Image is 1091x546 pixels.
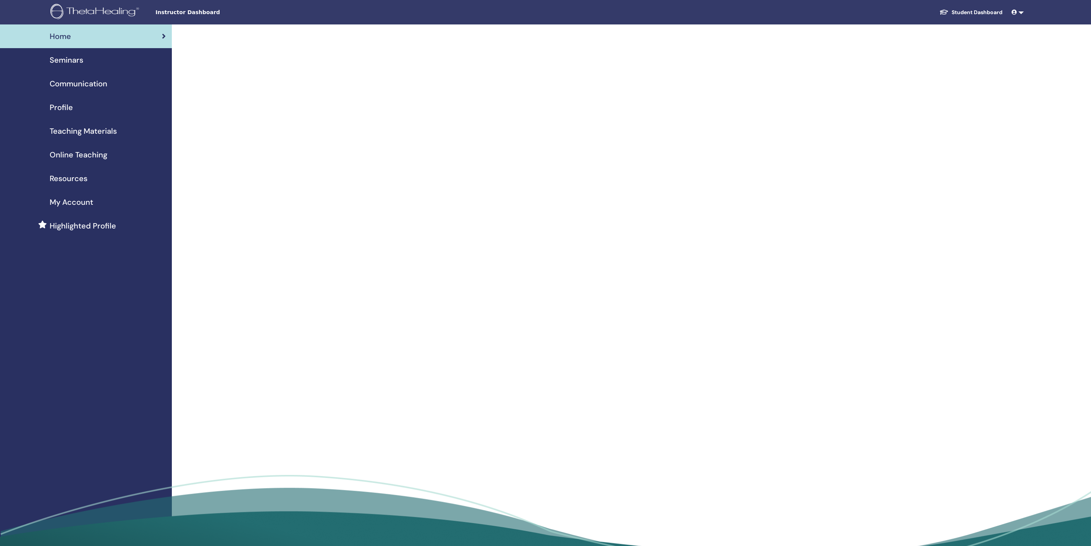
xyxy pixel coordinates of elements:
span: Online Teaching [50,149,107,160]
span: Instructor Dashboard [155,8,270,16]
a: Student Dashboard [933,5,1009,19]
span: Communication [50,78,107,89]
img: logo.png [50,4,142,21]
span: Teaching Materials [50,125,117,137]
span: Resources [50,173,87,184]
span: Profile [50,102,73,113]
span: Home [50,31,71,42]
span: Seminars [50,54,83,66]
span: My Account [50,196,93,208]
img: graduation-cap-white.svg [939,9,949,15]
span: Highlighted Profile [50,220,116,232]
